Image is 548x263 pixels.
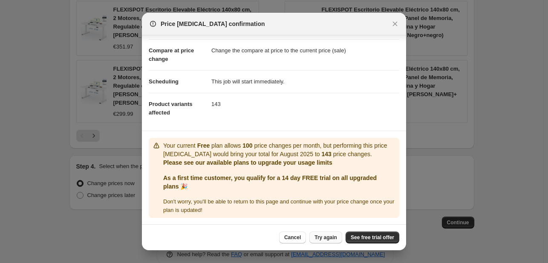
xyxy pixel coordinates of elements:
[163,174,377,190] b: As a first time customer, you qualify for a 14 day FREE trial on all upgraded plans 🎉
[149,78,179,85] span: Scheduling
[163,158,396,167] p: Please see our available plans to upgrade your usage limits
[163,141,396,158] p: Your current plan allows price changes per month, but performing this price [MEDICAL_DATA] would ...
[242,142,252,149] b: 100
[351,234,394,241] span: See free trial offer
[314,234,337,241] span: Try again
[161,20,265,28] span: Price [MEDICAL_DATA] confirmation
[309,232,342,243] button: Try again
[149,101,193,116] span: Product variants affected
[211,39,399,62] dd: Change the compare at price to the current price (sale)
[346,232,399,243] a: See free trial offer
[284,234,301,241] span: Cancel
[279,232,306,243] button: Cancel
[197,142,210,149] b: Free
[211,93,399,115] dd: 143
[322,151,332,157] b: 143
[211,70,399,93] dd: This job will start immediately.
[163,198,394,213] span: Don ' t worry, you ' ll be able to return to this page and continue with your price change once y...
[389,18,401,30] button: Close
[149,47,194,62] span: Compare at price change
